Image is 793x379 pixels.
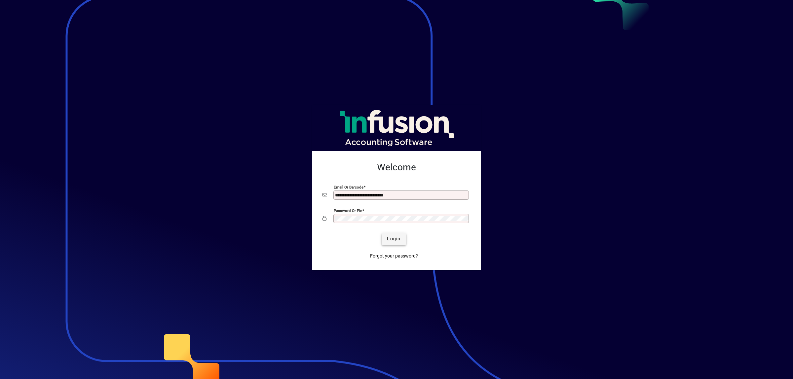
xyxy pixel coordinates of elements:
[387,235,400,242] span: Login
[367,250,421,262] a: Forgot your password?
[334,208,362,213] mat-label: Password or Pin
[382,233,406,245] button: Login
[370,253,418,259] span: Forgot your password?
[334,185,363,189] mat-label: Email or Barcode
[322,162,471,173] h2: Welcome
